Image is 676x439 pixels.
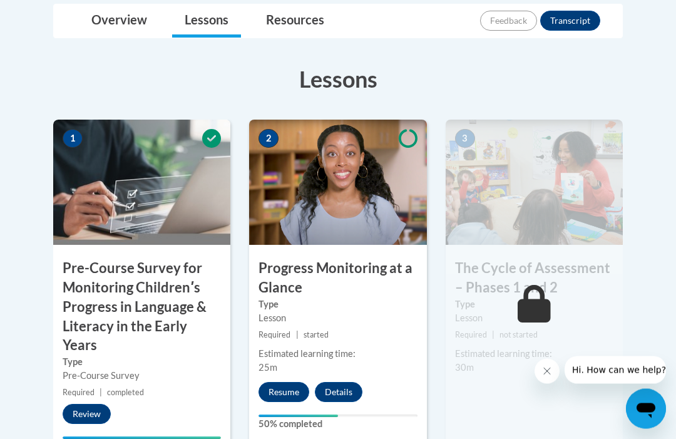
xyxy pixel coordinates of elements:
button: Transcript [540,11,600,31]
button: Review [63,405,111,425]
a: Resources [253,5,337,38]
img: Course Image [53,120,230,245]
span: Required [455,331,487,340]
span: completed [107,388,144,398]
label: 50% completed [259,418,417,431]
span: | [492,331,494,340]
img: Course Image [249,120,426,245]
div: Lesson [259,312,417,326]
iframe: Close message [535,359,560,384]
iframe: Message from company [565,356,666,384]
a: Lessons [172,5,241,38]
span: 3 [455,130,475,148]
div: Pre-Course Survey [63,369,221,383]
span: Required [63,388,95,398]
span: | [100,388,102,398]
h3: The Cycle of Assessment – Phases 1 and 2 [446,259,623,298]
div: Your progress [259,415,338,418]
label: Type [63,356,221,369]
button: Details [315,383,362,403]
label: Type [259,298,417,312]
span: Required [259,331,290,340]
span: started [304,331,329,340]
button: Resume [259,383,309,403]
label: Type [455,298,613,312]
div: Estimated learning time: [455,348,613,361]
span: 30m [455,363,474,373]
h3: Progress Monitoring at a Glance [249,259,426,298]
span: 1 [63,130,83,148]
span: 25m [259,363,277,373]
iframe: Button to launch messaging window [626,389,666,429]
div: Lesson [455,312,613,326]
span: 2 [259,130,279,148]
h3: Pre-Course Survey for Monitoring Childrenʹs Progress in Language & Literacy in the Early Years [53,259,230,356]
span: not started [499,331,538,340]
div: Estimated learning time: [259,348,417,361]
h3: Lessons [53,64,623,95]
a: Overview [79,5,160,38]
button: Feedback [480,11,537,31]
img: Course Image [446,120,623,245]
span: | [296,331,299,340]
